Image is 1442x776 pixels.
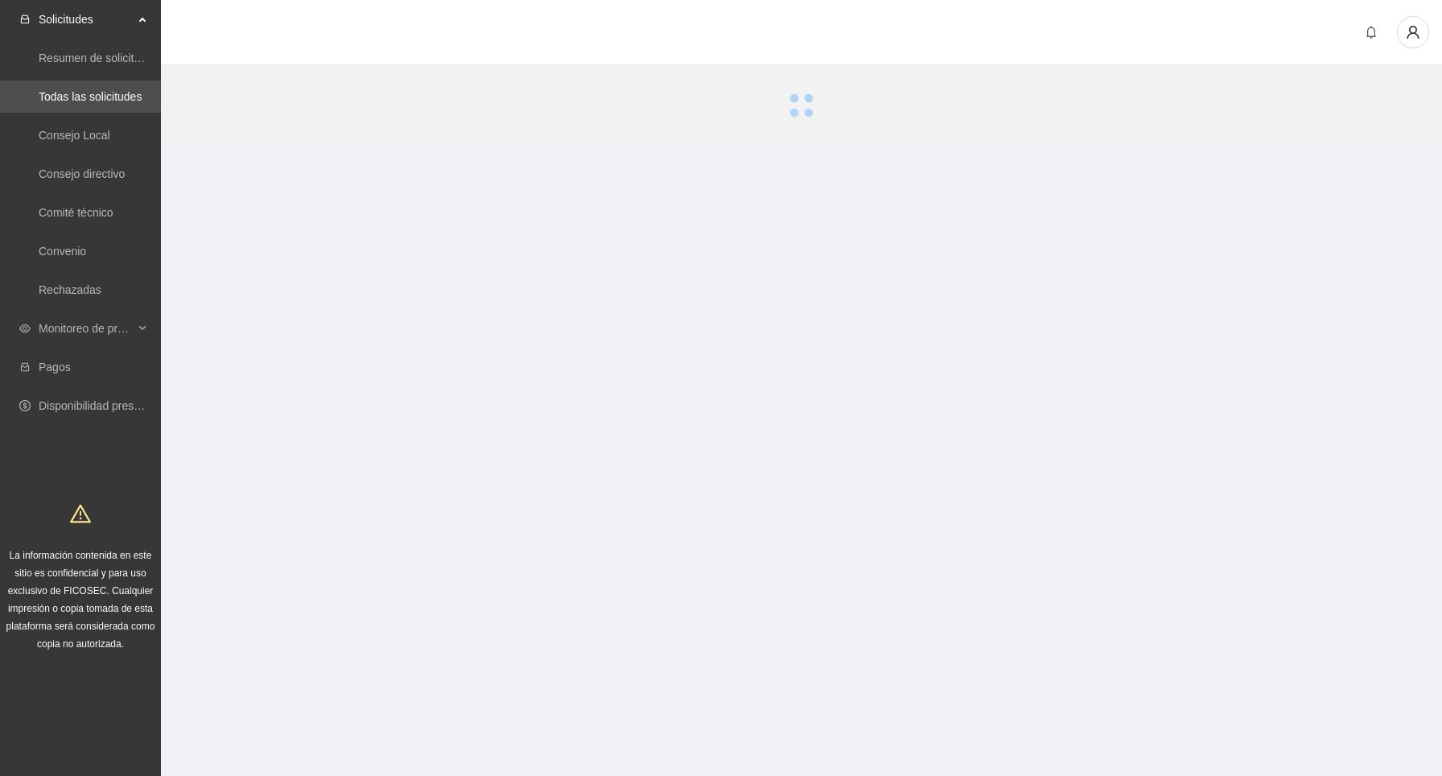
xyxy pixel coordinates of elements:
span: Solicitudes [39,3,134,35]
a: Todas las solicitudes [39,90,142,103]
span: user [1398,25,1428,39]
span: eye [19,323,31,334]
a: Comité técnico [39,206,113,219]
a: Consejo directivo [39,167,125,180]
button: user [1397,16,1429,48]
span: bell [1359,26,1383,39]
a: Convenio [39,245,86,258]
span: Monitoreo de proyectos [39,312,134,345]
a: Pagos [39,361,71,374]
span: La información contenida en este sitio es confidencial y para uso exclusivo de FICOSEC. Cualquier... [6,550,155,650]
a: Resumen de solicitudes por aprobar [39,52,220,64]
a: Consejo Local [39,129,110,142]
a: Rechazadas [39,283,101,296]
a: Disponibilidad presupuestal [39,399,176,412]
span: warning [70,503,91,524]
button: bell [1358,19,1384,45]
span: inbox [19,14,31,25]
